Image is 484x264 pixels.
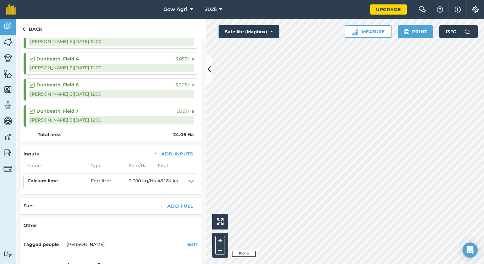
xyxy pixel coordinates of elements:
[446,25,456,38] span: 13 ° C
[398,25,433,38] button: Print
[153,162,168,169] span: Total
[87,162,125,169] span: Type
[3,132,12,142] img: svg+xml;base64,PD94bWwgdmVyc2lvbj0iMS4wIiBlbmNvZGluZz0idXRmLTgiPz4KPCEtLSBHZW5lcmF0b3I6IEFkb2JlIE...
[345,25,392,38] button: Measure
[3,148,12,158] img: svg+xml;base64,PD94bWwgdmVyc2lvbj0iMS4wIiBlbmNvZGluZz0idXRmLTgiPz4KPCEtLSBHZW5lcmF0b3I6IEFkb2JlIE...
[215,236,225,245] button: +
[28,177,194,186] summary: Calcium limeFertilizer2,000 kg/Ha48.12K kg
[157,177,179,186] span: 48.12K kg
[154,202,198,211] button: Add Fuel
[175,55,194,62] span: 5.057 Ha
[352,28,358,35] img: Ruler icon
[125,162,153,169] span: Rate/ Ha
[215,245,225,255] button: –
[91,177,129,186] span: Fertilizer
[3,164,12,173] img: svg+xml;base64,PD94bWwgdmVyc2lvbj0iMS4wIiBlbmNvZGluZz0idXRmLTgiPz4KPCEtLSBHZW5lcmF0b3I6IEFkb2JlIE...
[472,6,479,13] img: A cog icon
[36,55,79,62] strong: Dunbeath, Field 4
[36,81,79,88] strong: Dunbeath, Field 6
[23,222,198,229] h4: Other
[205,6,217,13] span: 2025
[455,6,461,13] img: svg+xml;base64,PHN2ZyB4bWxucz0iaHR0cDovL3d3dy53My5vcmcvMjAwMC9zdmciIHdpZHRoPSIxNyIgaGVpZ2h0PSIxNy...
[3,53,12,62] img: svg+xml;base64,PD94bWwgdmVyc2lvbj0iMS4wIiBlbmNvZGluZz0idXRmLTgiPz4KPCEtLSBHZW5lcmF0b3I6IEFkb2JlIE...
[187,241,198,248] button: EDIT
[36,108,79,115] strong: Dunbeath, Field 7
[404,28,410,35] img: svg+xml;base64,PHN2ZyB4bWxucz0iaHR0cDovL3d3dy53My5vcmcvMjAwMC9zdmciIHdpZHRoPSIxOSIgaGVpZ2h0PSIyNC...
[28,177,91,184] h4: Calcium lime
[29,90,194,98] div: [PERSON_NAME] S | [DATE] 12:00
[67,241,105,248] li: [PERSON_NAME]
[6,4,16,15] img: fieldmargin Logo
[23,162,87,169] span: Name
[3,22,12,31] img: svg+xml;base64,PD94bWwgdmVyc2lvbj0iMS4wIiBlbmNvZGluZz0idXRmLTgiPz4KPCEtLSBHZW5lcmF0b3I6IEFkb2JlIE...
[29,64,194,72] div: [PERSON_NAME] S | [DATE] 12:00
[177,108,194,115] span: 3.161 Ha
[16,19,48,38] a: Back
[23,202,34,209] h4: Fuel
[3,85,12,94] img: svg+xml;base64,PHN2ZyB4bWxucz0iaHR0cDovL3d3dy53My5vcmcvMjAwMC9zdmciIHdpZHRoPSI1NiIgaGVpZ2h0PSI2MC...
[29,116,194,124] div: [PERSON_NAME] S | [DATE] 12:00
[462,242,478,258] div: Open Intercom Messenger
[23,150,39,157] h4: Inputs
[3,37,12,47] img: svg+xml;base64,PHN2ZyB4bWxucz0iaHR0cDovL3d3dy53My5vcmcvMjAwMC9zdmciIHdpZHRoPSI1NiIgaGVpZ2h0PSI2MC...
[173,131,194,138] strong: 24.06 Ha
[217,218,224,225] img: Four arrows, one pointing top left, one top right, one bottom right and the last bottom left
[38,131,61,138] strong: Total area
[129,177,157,186] span: 2,000 kg / Ha
[3,101,12,110] img: svg+xml;base64,PD94bWwgdmVyc2lvbj0iMS4wIiBlbmNvZGluZz0idXRmLTgiPz4KPCEtLSBHZW5lcmF0b3I6IEFkb2JlIE...
[29,37,194,46] div: [PERSON_NAME] S | [DATE] 12:00
[148,149,198,158] button: Add Inputs
[219,25,279,38] button: Satellite (Mapbox)
[3,69,12,79] img: svg+xml;base64,PHN2ZyB4bWxucz0iaHR0cDovL3d3dy53My5vcmcvMjAwMC9zdmciIHdpZHRoPSI1NiIgaGVpZ2h0PSI2MC...
[418,6,426,13] img: Two speech bubbles overlapping with the left bubble in the forefront
[22,25,25,33] img: svg+xml;base64,PHN2ZyB4bWxucz0iaHR0cDovL3d3dy53My5vcmcvMjAwMC9zdmciIHdpZHRoPSI5IiBoZWlnaHQ9IjI0Ii...
[23,241,64,248] h4: Tagged people
[436,6,444,13] img: A question mark icon
[163,6,188,13] span: Gow Agri
[3,251,12,257] img: svg+xml;base64,PD94bWwgdmVyc2lvbj0iMS4wIiBlbmNvZGluZz0idXRmLTgiPz4KPCEtLSBHZW5lcmF0b3I6IEFkb2JlIE...
[439,25,478,38] button: 13 °C
[175,81,194,88] span: 3.203 Ha
[461,25,474,38] img: svg+xml;base64,PD94bWwgdmVyc2lvbj0iMS4wIiBlbmNvZGluZz0idXRmLTgiPz4KPCEtLSBHZW5lcmF0b3I6IEFkb2JlIE...
[370,4,407,15] a: Upgrade
[3,116,12,126] img: svg+xml;base64,PD94bWwgdmVyc2lvbj0iMS4wIiBlbmNvZGluZz0idXRmLTgiPz4KPCEtLSBHZW5lcmF0b3I6IEFkb2JlIE...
